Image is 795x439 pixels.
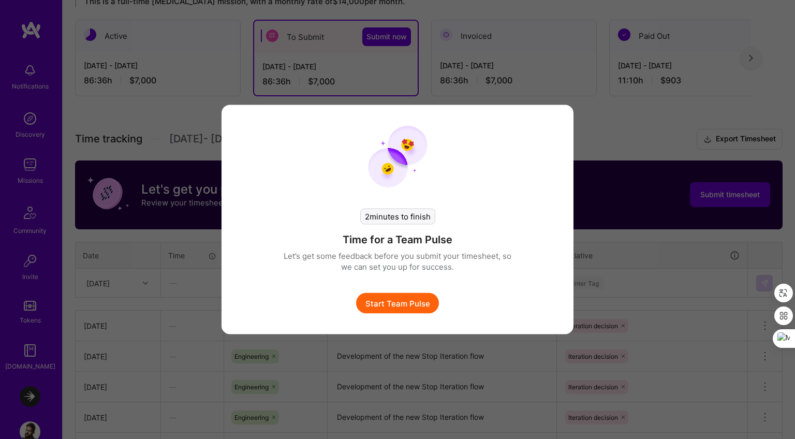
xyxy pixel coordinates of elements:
[356,293,439,314] button: Start Team Pulse
[368,126,428,188] img: team pulse start
[284,251,511,272] p: Let’s get some feedback before you submit your timesheet, so we can set you up for success.
[360,209,435,225] div: 2 minutes to finish
[343,233,452,246] h4: Time for a Team Pulse
[222,105,573,334] div: modal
